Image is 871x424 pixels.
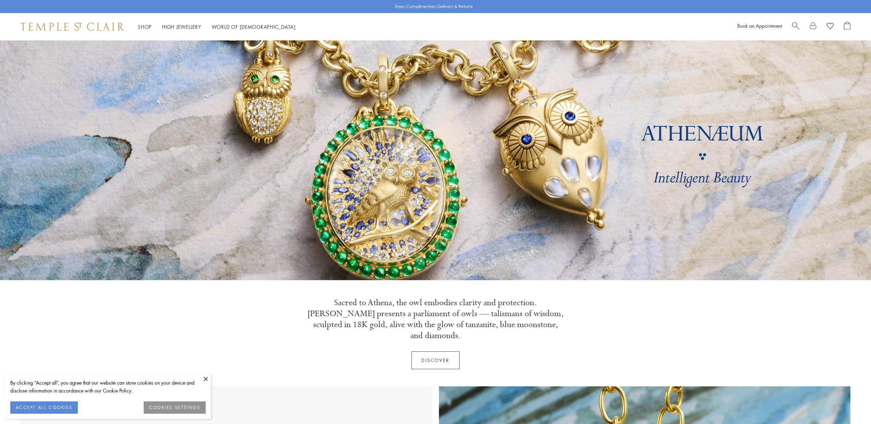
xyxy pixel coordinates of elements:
button: ACCEPT ALL COOKIES [10,401,78,414]
p: Enjoy Complimentary Delivery & Returns [395,3,473,10]
a: Search [792,22,799,32]
a: World of [DEMOGRAPHIC_DATA]World of [DEMOGRAPHIC_DATA] [212,23,296,30]
p: Sacred to Athena, the owl embodies clarity and protection. [PERSON_NAME] presents a parliament of... [307,297,564,341]
div: By clicking “Accept all”, you agree that our website can store cookies on your device and disclos... [10,379,206,395]
a: Discover [411,351,460,369]
img: Temple St. Clair [21,23,124,31]
button: COOKIES SETTINGS [144,401,206,414]
a: Open Shopping Bag [844,22,850,32]
a: High JewelleryHigh Jewellery [162,23,201,30]
a: ShopShop [138,23,152,30]
a: Book an Appointment [737,22,782,29]
a: View Wishlist [827,22,834,32]
nav: Main navigation [138,23,296,31]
